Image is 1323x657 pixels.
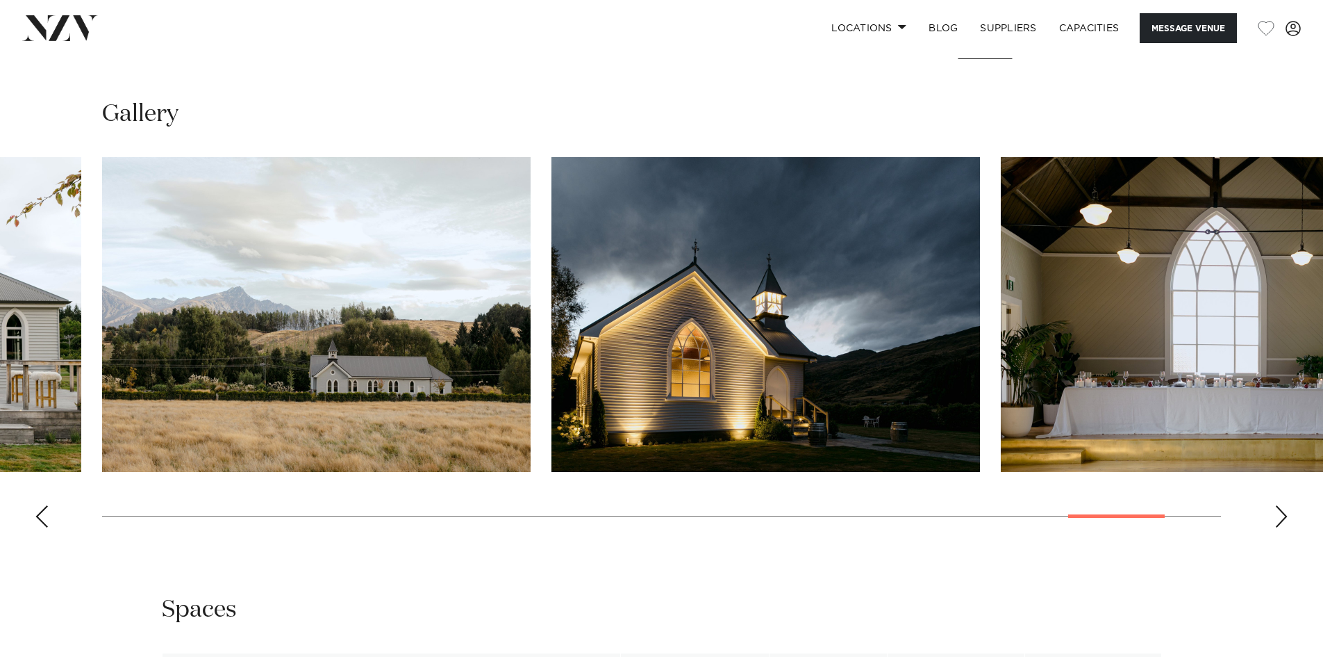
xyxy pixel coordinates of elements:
[969,13,1047,43] a: SUPPLIERS
[102,99,178,130] h2: Gallery
[102,157,531,472] swiper-slide: 26 / 29
[551,157,980,472] swiper-slide: 27 / 29
[162,594,237,626] h2: Spaces
[1048,13,1131,43] a: Capacities
[22,15,98,40] img: nzv-logo.png
[820,13,917,43] a: Locations
[917,13,969,43] a: BLOG
[1140,13,1237,43] button: Message Venue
